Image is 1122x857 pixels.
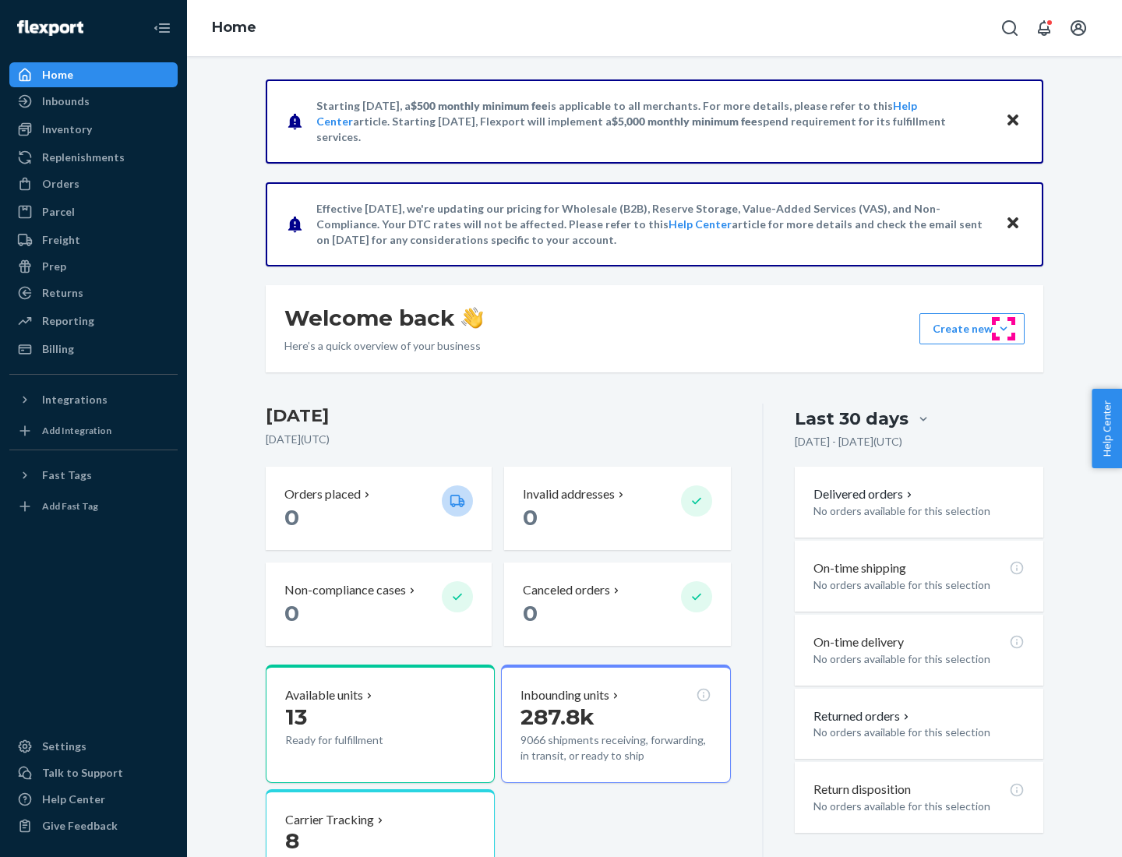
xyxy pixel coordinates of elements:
[520,704,595,730] span: 287.8k
[504,467,730,550] button: Invalid addresses 0
[42,259,66,274] div: Prep
[9,280,178,305] a: Returns
[9,199,178,224] a: Parcel
[285,732,429,748] p: Ready for fulfillment
[1003,213,1023,235] button: Close
[284,485,361,503] p: Orders placed
[813,725,1025,740] p: No orders available for this selection
[42,392,108,407] div: Integrations
[42,150,125,165] div: Replenishments
[813,485,916,503] button: Delivered orders
[42,424,111,437] div: Add Integration
[42,122,92,137] div: Inventory
[9,813,178,838] button: Give Feedback
[199,5,269,51] ol: breadcrumbs
[266,404,731,428] h3: [DATE]
[9,760,178,785] a: Talk to Support
[813,577,1025,593] p: No orders available for this selection
[42,93,90,109] div: Inbounds
[17,20,83,36] img: Flexport logo
[42,765,123,781] div: Talk to Support
[284,581,406,599] p: Non-compliance cases
[9,734,178,759] a: Settings
[42,285,83,301] div: Returns
[9,227,178,252] a: Freight
[9,387,178,412] button: Integrations
[9,418,178,443] a: Add Integration
[504,563,730,646] button: Canceled orders 0
[813,503,1025,519] p: No orders available for this selection
[212,19,256,36] a: Home
[42,67,73,83] div: Home
[284,600,299,626] span: 0
[285,811,374,829] p: Carrier Tracking
[1063,12,1094,44] button: Open account menu
[813,781,911,799] p: Return disposition
[9,463,178,488] button: Fast Tags
[813,651,1025,667] p: No orders available for this selection
[461,307,483,329] img: hand-wave emoji
[994,12,1025,44] button: Open Search Box
[42,341,74,357] div: Billing
[1003,110,1023,132] button: Close
[523,485,615,503] p: Invalid addresses
[612,115,757,128] span: $5,000 monthly minimum fee
[42,467,92,483] div: Fast Tags
[813,707,912,725] button: Returned orders
[411,99,548,112] span: $500 monthly minimum fee
[9,171,178,196] a: Orders
[9,309,178,333] a: Reporting
[9,89,178,114] a: Inbounds
[523,600,538,626] span: 0
[42,818,118,834] div: Give Feedback
[795,434,902,450] p: [DATE] - [DATE] ( UTC )
[523,504,538,531] span: 0
[9,62,178,87] a: Home
[813,633,904,651] p: On-time delivery
[9,787,178,812] a: Help Center
[316,201,990,248] p: Effective [DATE], we're updating our pricing for Wholesale (B2B), Reserve Storage, Value-Added Se...
[42,313,94,329] div: Reporting
[285,704,307,730] span: 13
[42,176,79,192] div: Orders
[146,12,178,44] button: Close Navigation
[795,407,909,431] div: Last 30 days
[285,686,363,704] p: Available units
[669,217,732,231] a: Help Center
[520,686,609,704] p: Inbounding units
[813,559,906,577] p: On-time shipping
[9,337,178,361] a: Billing
[284,504,299,531] span: 0
[523,581,610,599] p: Canceled orders
[284,338,483,354] p: Here’s a quick overview of your business
[266,563,492,646] button: Non-compliance cases 0
[501,665,730,783] button: Inbounding units287.8k9066 shipments receiving, forwarding, in transit, or ready to ship
[42,739,86,754] div: Settings
[42,499,98,513] div: Add Fast Tag
[9,117,178,142] a: Inventory
[1092,389,1122,468] button: Help Center
[42,232,80,248] div: Freight
[9,254,178,279] a: Prep
[284,304,483,332] h1: Welcome back
[42,204,75,220] div: Parcel
[9,145,178,170] a: Replenishments
[813,799,1025,814] p: No orders available for this selection
[520,732,711,764] p: 9066 shipments receiving, forwarding, in transit, or ready to ship
[266,665,495,783] button: Available units13Ready for fulfillment
[9,494,178,519] a: Add Fast Tag
[266,432,731,447] p: [DATE] ( UTC )
[316,98,990,145] p: Starting [DATE], a is applicable to all merchants. For more details, please refer to this article...
[919,313,1025,344] button: Create new
[1028,12,1060,44] button: Open notifications
[266,467,492,550] button: Orders placed 0
[42,792,105,807] div: Help Center
[285,827,299,854] span: 8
